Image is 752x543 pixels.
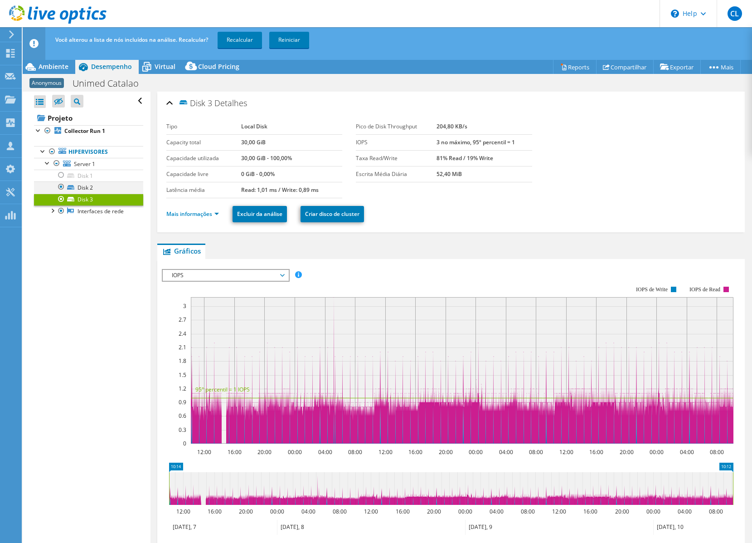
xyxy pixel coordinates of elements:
b: 30,00 GiB [241,138,266,146]
text: 12:00 [197,448,211,456]
a: Projeto [34,111,143,125]
span: Você alterou a lista de nós incluídos na análise. Recalcular? [55,36,208,44]
span: Anonymous [29,78,64,88]
text: 0.6 [179,412,186,420]
text: IOPS de Read [689,286,720,293]
b: 0 GiB - 0,00% [241,170,275,178]
text: 12:00 [364,508,378,515]
text: 08:00 [529,448,543,456]
span: Disk 3 [178,98,212,108]
text: 2.1 [179,343,186,351]
a: Interfaces de rede [34,205,143,217]
b: Local Disk [241,122,267,130]
text: 20:00 [427,508,441,515]
text: 1.2 [179,385,186,392]
text: 16:00 [207,508,221,515]
text: 16:00 [408,448,422,456]
h1: Unimed Catalao [68,78,153,88]
a: Reiniciar [269,32,309,48]
text: 1.8 [179,357,186,365]
text: 04:00 [679,448,694,456]
text: 95° percentil = 1 IOPS [195,386,250,393]
a: Disk 3 [34,194,143,205]
span: Ambiente [39,62,68,71]
b: Read: 1,01 ms / Write: 0,89 ms [241,186,319,194]
label: IOPS [356,138,436,147]
label: Tipo [166,122,241,131]
text: 04:00 [318,448,332,456]
text: 00:00 [270,508,284,515]
span: CL [728,6,742,21]
text: 00:00 [649,448,663,456]
span: Cloud Pricing [198,62,239,71]
text: 16:00 [589,448,603,456]
text: 3 [183,302,186,310]
text: 04:00 [301,508,315,515]
svg: \n [671,10,679,18]
text: 00:00 [646,508,660,515]
text: 20:00 [257,448,271,456]
a: Server 1 [34,158,143,170]
span: Server 1 [74,160,95,168]
text: 08:00 [332,508,346,515]
a: Exportar [653,60,701,74]
b: Collector Run 1 [64,127,105,135]
label: Pico de Disk Throughput [356,122,436,131]
text: 1.5 [179,371,186,379]
text: 08:00 [348,448,362,456]
text: 16:00 [583,508,597,515]
text: 20:00 [438,448,452,456]
a: Disk 2 [34,181,143,193]
a: Collector Run 1 [34,125,143,137]
text: 08:00 [708,508,723,515]
a: Compartilhar [596,60,654,74]
label: Capacity total [166,138,241,147]
text: 04:00 [489,508,503,515]
a: Mais informações [166,210,219,218]
text: 20:00 [619,448,633,456]
span: IOPS [167,270,284,281]
text: 00:00 [468,448,482,456]
a: Recalcular [218,32,262,48]
text: 2.7 [179,316,186,323]
text: 0.3 [179,426,186,434]
label: Capacidade utilizada [166,154,241,163]
text: 16:00 [227,448,241,456]
b: 52,40 MiB [437,170,462,178]
a: Mais [700,60,741,74]
text: 0.9 [179,398,186,406]
a: Excluir da análise [233,206,287,222]
text: 04:00 [677,508,691,515]
a: Criar disco de cluster [301,206,364,222]
text: 08:00 [520,508,534,515]
text: 00:00 [287,448,301,456]
text: IOPS de Write [636,286,668,293]
text: 08:00 [709,448,723,456]
label: Latência média [166,186,241,195]
b: 81% Read / 19% Write [437,154,493,162]
a: Hipervisores [34,146,143,158]
text: 20:00 [615,508,629,515]
text: 12:00 [559,448,573,456]
b: 204,80 KB/s [437,122,467,130]
label: Taxa Read/Write [356,154,436,163]
a: Reports [553,60,597,74]
b: 30,00 GiB - 100,00% [241,154,292,162]
text: 12:00 [552,508,566,515]
b: 3 no máximo, 95º percentil = 1 [437,138,515,146]
text: 16:00 [395,508,409,515]
label: Capacidade livre [166,170,241,179]
span: Virtual [155,62,175,71]
span: Desempenho [91,62,132,71]
span: Detalhes [214,98,247,108]
text: 20:00 [238,508,252,515]
text: 0 [183,440,186,447]
label: Escrita Média Diária [356,170,436,179]
text: 12:00 [176,508,190,515]
a: Disk 1 [34,170,143,181]
text: 12:00 [378,448,392,456]
text: 00:00 [458,508,472,515]
span: Gráficos [162,246,201,255]
text: 2.4 [179,330,186,338]
text: 04:00 [499,448,513,456]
